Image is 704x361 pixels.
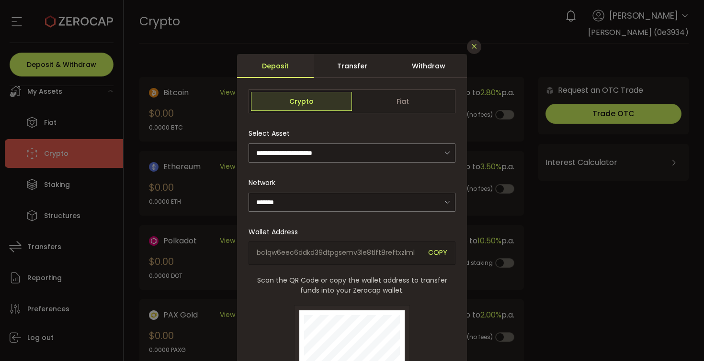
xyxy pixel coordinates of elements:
div: Deposit [237,54,314,78]
div: Withdraw [390,54,467,78]
iframe: Chat Widget [489,15,704,361]
div: Transfer [314,54,390,78]
span: Fiat [352,92,453,111]
span: bc1qw6eec6ddkd39dtpgsemv3le8tlft8reftxzlml [257,248,421,259]
label: Network [249,178,281,187]
span: COPY [428,248,447,259]
label: Select Asset [249,129,295,138]
span: Scan the QR Code or copy the wallet address to transfer funds into your Zerocap wallet. [249,275,455,295]
button: Close [467,40,481,54]
span: Crypto [251,92,352,111]
label: Wallet Address [249,227,304,237]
